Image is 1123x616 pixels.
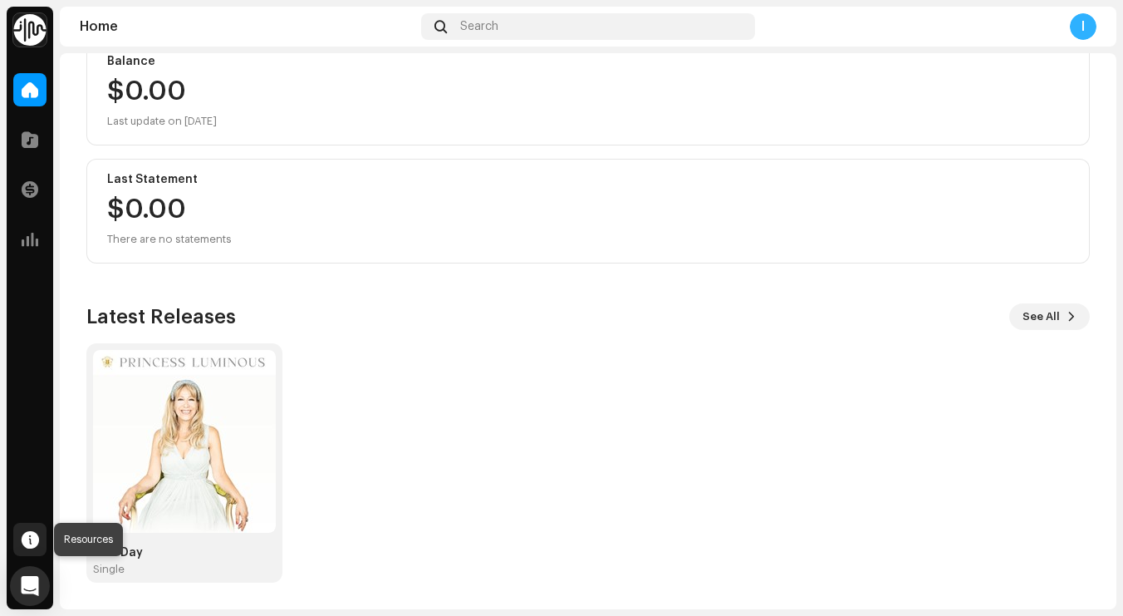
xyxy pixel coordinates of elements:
div: Home [80,20,414,33]
img: e1659470-3def-4a1c-bfc4-ce2673ace143 [93,350,276,533]
img: 0f74c21f-6d1c-4dbc-9196-dbddad53419e [13,13,47,47]
div: New Day [93,546,276,559]
div: Open Intercom Messenger [10,566,50,606]
div: Last update on [DATE] [107,111,1069,131]
div: Single [93,563,125,576]
re-o-card-value: Balance [86,41,1090,145]
h3: Latest Releases [86,303,236,330]
button: See All [1009,303,1090,330]
div: Last Statement [107,173,1069,186]
span: Search [460,20,498,33]
span: See All [1022,300,1060,333]
re-o-card-value: Last Statement [86,159,1090,264]
div: I [1070,13,1096,40]
div: Balance [107,55,1069,68]
div: There are no statements [107,229,232,249]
